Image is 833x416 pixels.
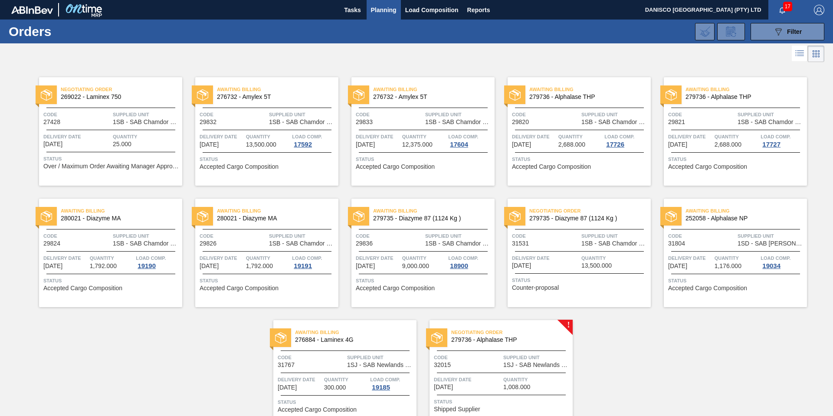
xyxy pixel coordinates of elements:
span: Code [200,110,267,119]
span: Accepted Cargo Composition [356,164,435,170]
span: Over / Maximum Order Awaiting Manager Approval [43,163,180,170]
span: Load Comp. [448,254,478,262]
img: status [197,211,208,222]
span: 31767 [278,362,295,368]
span: Status [200,155,336,164]
span: Awaiting Billing [373,206,495,215]
span: Delivery Date [434,375,501,384]
span: Supplied Unit [347,353,414,362]
button: Filter [751,23,824,40]
a: statusAwaiting Billing279736 - Alphalase THPCode29820Supplied Unit1SB - SAB Chamdor BreweryDelive... [495,77,651,186]
span: Load Comp. [604,132,634,141]
span: Supplied Unit [738,232,805,240]
span: Supplied Unit [425,110,492,119]
img: status [509,211,521,222]
a: Load Comp.19191 [292,254,336,269]
span: Code [43,110,111,119]
span: Delivery Date [668,254,712,262]
img: status [666,89,677,101]
span: Delivery Date [43,254,88,262]
span: 1,008.000 [503,384,530,390]
span: Counter-proposal [512,285,559,291]
span: 1SB - SAB Chamdor Brewery [581,240,649,247]
span: Code [512,232,579,240]
span: 1SB - SAB Chamdor Brewery [113,240,180,247]
span: Code [278,353,345,362]
span: 29824 [43,240,60,247]
span: 09/22/2025 [668,263,687,269]
span: Negotiating Order [61,85,182,94]
img: status [666,211,677,222]
span: Status [668,155,805,164]
span: 1,176.000 [715,263,741,269]
span: 276884 - Laminex 4G [295,337,410,343]
span: Planning [371,5,397,15]
span: 280021 - Diazyme MA [61,215,175,222]
span: Supplied Unit [581,110,649,119]
a: Load Comp.17727 [761,132,805,148]
span: Awaiting Billing [295,328,416,337]
span: Awaiting Billing [61,206,182,215]
span: 29833 [356,119,373,125]
span: Negotiating Order [451,328,573,337]
span: Awaiting Billing [685,206,807,215]
span: 279736 - Alphalase THP [685,94,800,100]
span: 279736 - Alphalase THP [451,337,566,343]
span: 31531 [512,240,529,247]
span: 17 [783,2,792,11]
span: 12,375.000 [402,141,433,148]
span: 31804 [668,240,685,247]
span: 13,500.000 [581,262,612,269]
a: Load Comp.19185 [370,375,414,391]
div: 19034 [761,262,782,269]
span: 32015 [434,362,451,368]
span: Accepted Cargo Composition [278,406,357,413]
span: Quantity [246,132,290,141]
span: Filter [787,28,802,35]
h1: Orders [9,26,138,36]
div: Order Review Request [717,23,745,40]
a: Load Comp.19190 [136,254,180,269]
span: 29820 [512,119,529,125]
a: Load Comp.17726 [604,132,649,148]
span: 1,792.000 [90,263,117,269]
button: Notifications [768,4,796,16]
div: 17726 [604,141,626,148]
a: Load Comp.19034 [761,254,805,269]
span: 08/01/2025 [356,263,375,269]
img: status [353,89,364,101]
span: 13,500.000 [246,141,276,148]
a: Load Comp.17592 [292,132,336,148]
img: status [197,89,208,101]
span: 1SB - SAB Chamdor Brewery [425,119,492,125]
span: 280021 - Diazyme MA [217,215,331,222]
img: status [41,89,52,101]
span: Status [356,155,492,164]
span: Supplied Unit [581,232,649,240]
span: 1SB - SAB Chamdor Brewery [113,119,180,125]
span: Quantity [402,132,446,141]
span: 07/18/2025 [512,141,531,148]
div: 17727 [761,141,782,148]
span: Negotiating Order [529,206,651,215]
span: Status [43,154,180,163]
span: Delivery Date [200,254,244,262]
span: Code [434,353,501,362]
span: Delivery Date [668,132,712,141]
span: Supplied Unit [269,110,336,119]
img: TNhmsLtSVTkK8tSr43FrP2fwEKptu5GPRR3wAAAABJRU5ErkJggg== [11,6,53,14]
span: Supplied Unit [425,232,492,240]
span: 29821 [668,119,685,125]
span: Accepted Cargo Composition [668,285,747,292]
span: Delivery Date [200,132,244,141]
span: Quantity [715,132,759,141]
a: statusNegotiating Order269022 - Laminex 750Code27428Supplied Unit1SB - SAB Chamdor BreweryDeliver... [26,77,182,186]
span: Code [356,110,423,119]
span: Accepted Cargo Composition [512,164,591,170]
span: Status [434,397,571,406]
span: Status [512,155,649,164]
span: Accepted Cargo Composition [356,285,435,292]
div: Card Vision [808,46,824,62]
span: Load Comp. [292,254,322,262]
a: Load Comp.18900 [448,254,492,269]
